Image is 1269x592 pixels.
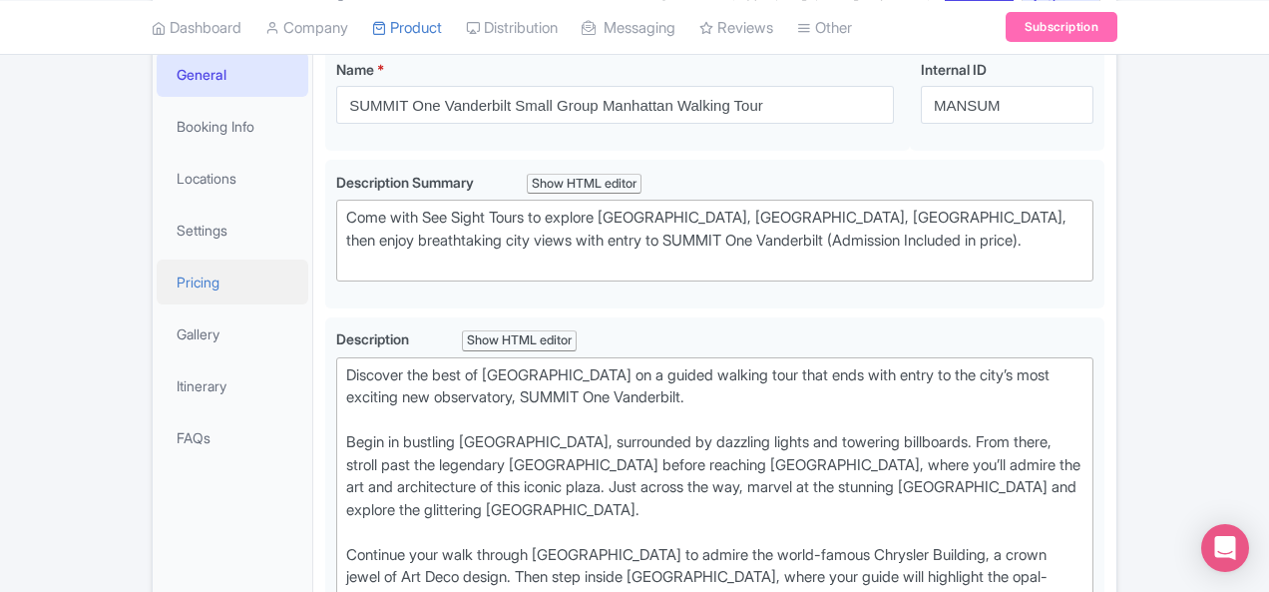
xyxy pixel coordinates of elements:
a: Gallery [157,311,308,356]
div: Show HTML editor [527,174,641,195]
div: Show HTML editor [462,330,577,351]
div: Open Intercom Messenger [1201,524,1249,572]
span: Description Summary [336,174,477,191]
a: Itinerary [157,363,308,408]
a: Settings [157,208,308,253]
a: Pricing [157,260,308,304]
a: FAQs [157,415,308,460]
span: Description [336,330,412,347]
span: Internal ID [921,61,987,78]
a: General [157,52,308,97]
span: Name [336,61,374,78]
div: Come with See Sight Tours to explore [GEOGRAPHIC_DATA], [GEOGRAPHIC_DATA], [GEOGRAPHIC_DATA], the... [346,207,1083,275]
a: Subscription [1006,12,1117,42]
a: Booking Info [157,104,308,149]
a: Locations [157,156,308,201]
